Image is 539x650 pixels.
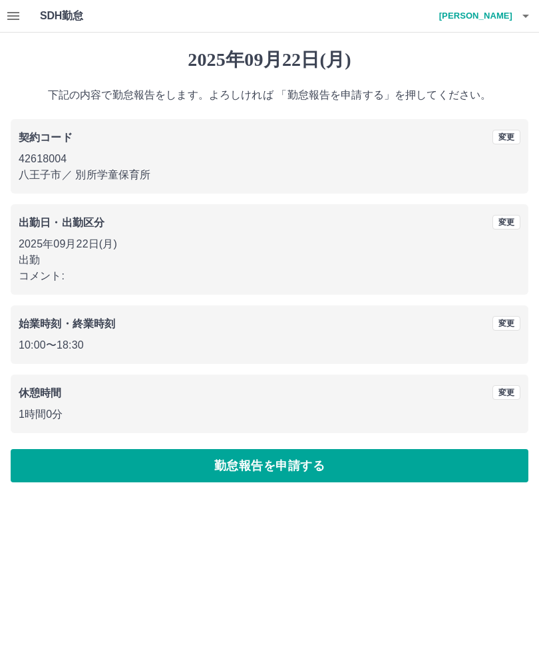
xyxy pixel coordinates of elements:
button: 勤怠報告を申請する [11,449,528,482]
button: 変更 [492,130,520,144]
p: 1時間0分 [19,406,520,422]
p: 下記の内容で勤怠報告をします。よろしければ 「勤怠報告を申請する」を押してください。 [11,87,528,103]
p: 八王子市 ／ 別所学童保育所 [19,167,520,183]
h1: 2025年09月22日(月) [11,49,528,71]
p: 2025年09月22日(月) [19,236,520,252]
button: 変更 [492,215,520,230]
p: 10:00 〜 18:30 [19,337,520,353]
p: コメント: [19,268,520,284]
p: 42618004 [19,151,520,167]
button: 変更 [492,385,520,400]
b: 休憩時間 [19,387,62,399]
b: 契約コード [19,132,73,143]
button: 変更 [492,316,520,331]
b: 出勤日・出勤区分 [19,217,104,228]
p: 出勤 [19,252,520,268]
b: 始業時刻・終業時刻 [19,318,115,329]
